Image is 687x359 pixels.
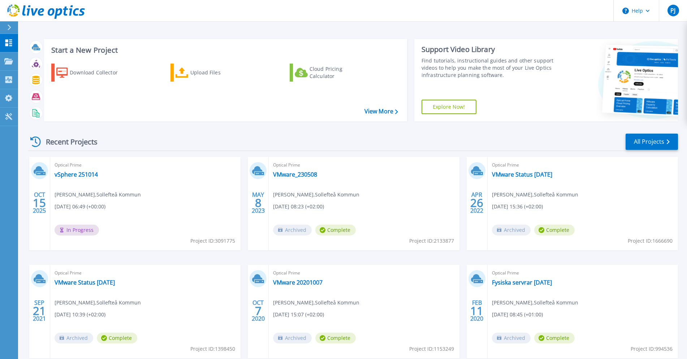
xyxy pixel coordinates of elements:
a: VMware 20201007 [273,279,323,286]
span: Optical Prime [55,269,236,277]
a: Explore Now! [422,100,476,114]
a: Download Collector [51,64,132,82]
span: PJ [670,8,675,13]
a: All Projects [626,134,678,150]
span: 26 [470,200,483,206]
span: [PERSON_NAME] , Sollefteå Kommun [273,191,359,199]
span: Project ID: 1398450 [190,345,235,353]
span: Archived [492,225,531,235]
span: 7 [255,308,262,314]
span: [DATE] 15:07 (+02:00) [273,311,324,319]
span: [DATE] 15:36 (+02:00) [492,203,543,211]
span: Optical Prime [273,269,455,277]
span: [PERSON_NAME] , Sollefteå Kommun [55,299,141,307]
span: Optical Prime [55,161,236,169]
div: Support Video Library [422,45,556,54]
div: Cloud Pricing Calculator [310,65,367,80]
span: 21 [33,308,46,314]
span: Optical Prime [492,269,674,277]
a: VMware_230508 [273,171,317,178]
span: 11 [470,308,483,314]
a: View More [364,108,398,115]
span: Archived [492,333,531,343]
span: In Progress [55,225,99,235]
div: Recent Projects [28,133,107,151]
a: Fysiska servrar [DATE] [492,279,552,286]
span: Project ID: 1666690 [628,237,673,245]
span: Archived [55,333,93,343]
span: Archived [273,225,312,235]
div: OCT 2025 [33,190,46,216]
span: [DATE] 10:39 (+02:00) [55,311,105,319]
span: Project ID: 3091775 [190,237,235,245]
span: Project ID: 994536 [631,345,673,353]
h3: Start a New Project [51,46,398,54]
span: Complete [534,333,575,343]
span: Complete [97,333,137,343]
div: Upload Files [190,65,248,80]
span: [DATE] 06:49 (+00:00) [55,203,105,211]
a: Upload Files [170,64,251,82]
div: OCT 2020 [251,298,265,324]
a: VMware Status [DATE] [55,279,115,286]
span: Archived [273,333,312,343]
div: APR 2022 [470,190,484,216]
span: [PERSON_NAME] , Sollefteå Kommun [55,191,141,199]
div: FEB 2020 [470,298,484,324]
span: 15 [33,200,46,206]
div: SEP 2021 [33,298,46,324]
span: [PERSON_NAME] , Sollefteå Kommun [492,299,578,307]
a: Cloud Pricing Calculator [290,64,370,82]
div: Download Collector [70,65,128,80]
span: Optical Prime [273,161,455,169]
span: Project ID: 1153249 [409,345,454,353]
span: Project ID: 2133877 [409,237,454,245]
a: VMware Status [DATE] [492,171,552,178]
div: Find tutorials, instructional guides and other support videos to help you make the most of your L... [422,57,556,79]
span: Complete [315,333,356,343]
span: Complete [534,225,575,235]
span: [PERSON_NAME] , Sollefteå Kommun [273,299,359,307]
span: [DATE] 08:45 (+01:00) [492,311,543,319]
span: Optical Prime [492,161,674,169]
div: MAY 2023 [251,190,265,216]
span: [PERSON_NAME] , Sollefteå Kommun [492,191,578,199]
span: [DATE] 08:23 (+02:00) [273,203,324,211]
span: Complete [315,225,356,235]
a: vSphere 251014 [55,171,98,178]
span: 8 [255,200,262,206]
